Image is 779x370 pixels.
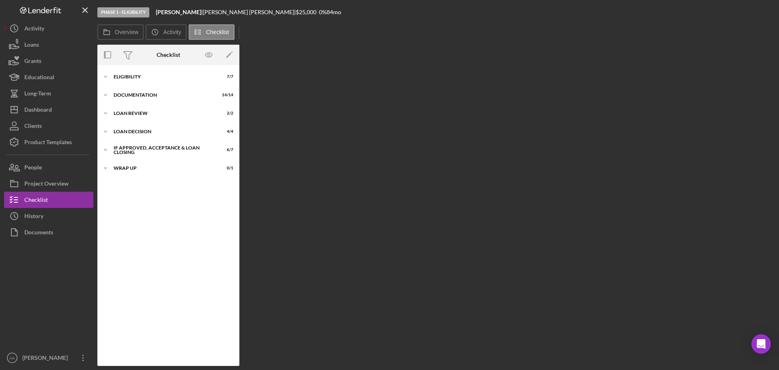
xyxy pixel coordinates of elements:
[219,111,233,116] div: 2 / 2
[156,9,201,15] b: [PERSON_NAME]
[114,166,213,171] div: Wrap up
[327,9,341,15] div: 84 mo
[146,24,186,40] button: Activity
[4,224,93,240] button: Documents
[24,53,41,71] div: Grants
[4,37,93,53] button: Loans
[20,350,73,368] div: [PERSON_NAME]
[24,118,42,136] div: Clients
[4,192,93,208] button: Checklist
[4,208,93,224] button: History
[163,29,181,35] label: Activity
[219,147,233,152] div: 6 / 7
[4,118,93,134] button: Clients
[24,175,69,194] div: Project Overview
[206,29,229,35] label: Checklist
[24,69,54,87] div: Educational
[219,93,233,97] div: 14 / 14
[114,111,213,116] div: Loan Review
[114,74,213,79] div: Eligibility
[24,102,52,120] div: Dashboard
[219,129,233,134] div: 4 / 4
[156,9,203,15] div: |
[24,192,48,210] div: Checklist
[114,93,213,97] div: Documentation
[10,356,15,360] text: AA
[24,159,42,177] div: People
[4,69,93,85] button: Educational
[4,159,93,175] button: People
[115,29,138,35] label: Overview
[4,350,93,366] button: AA[PERSON_NAME]
[24,85,51,104] div: Long-Term
[157,52,180,58] div: Checklist
[4,134,93,150] button: Product Templates
[97,24,144,40] button: Overview
[24,37,39,55] div: Loans
[219,166,233,171] div: 0 / 1
[319,9,327,15] div: 0 %
[189,24,235,40] button: Checklist
[4,175,93,192] button: Project Overview
[4,53,93,69] button: Grants
[24,224,53,242] div: Documents
[24,134,72,152] div: Product Templates
[751,334,771,354] div: Open Intercom Messenger
[219,74,233,79] div: 7 / 7
[114,145,213,155] div: If approved, acceptance & loan closing
[24,20,44,39] div: Activity
[97,7,149,17] div: Phase 1 - Eligibility
[203,9,296,15] div: [PERSON_NAME] [PERSON_NAME] |
[4,20,93,37] button: Activity
[114,129,213,134] div: Loan decision
[296,9,316,15] span: $25,000
[4,102,93,118] button: Dashboard
[24,208,43,226] div: History
[4,85,93,102] button: Long-Term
